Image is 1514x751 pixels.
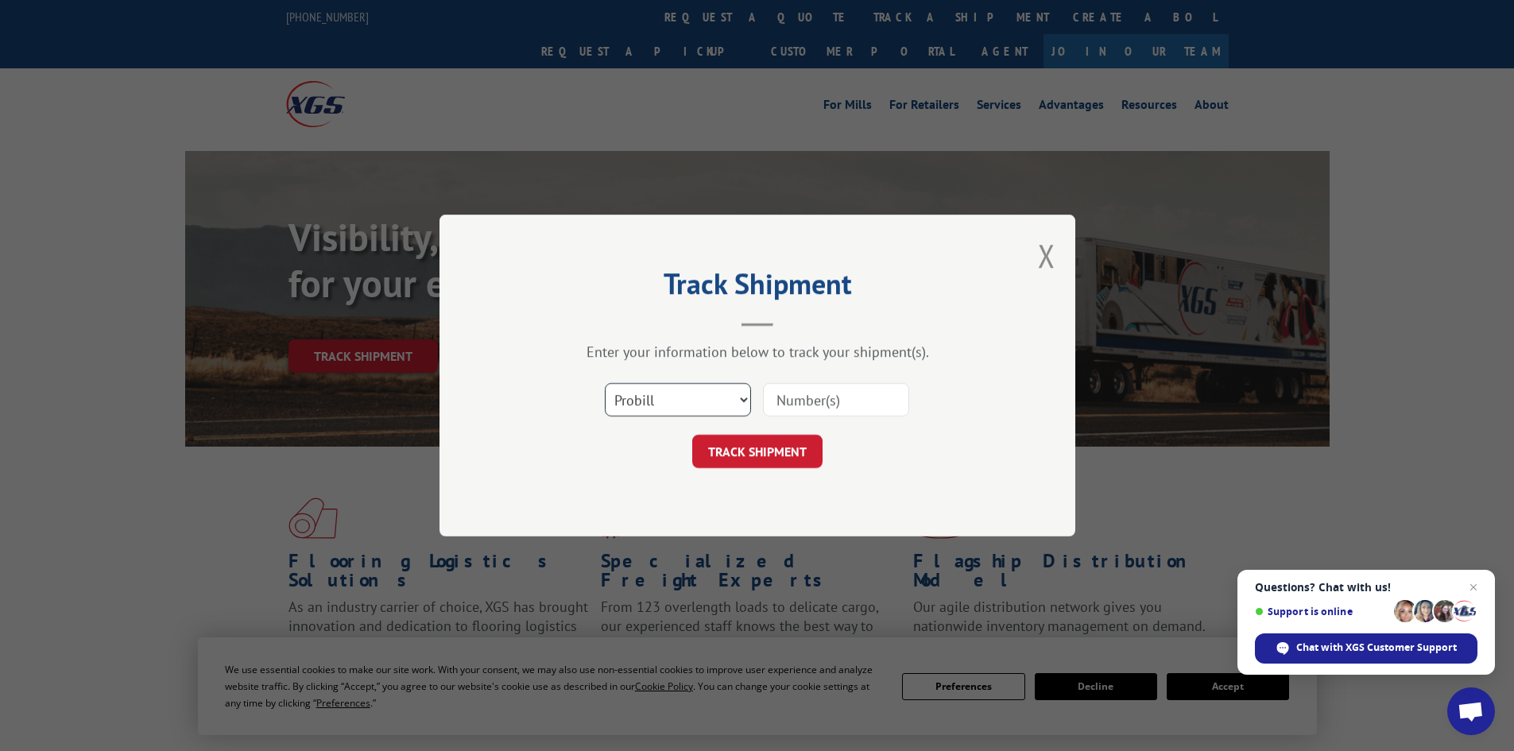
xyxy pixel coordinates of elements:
[1296,641,1457,655] span: Chat with XGS Customer Support
[1255,606,1388,617] span: Support is online
[1447,687,1495,735] div: Open chat
[1038,234,1055,277] button: Close modal
[519,273,996,303] h2: Track Shipment
[763,383,909,416] input: Number(s)
[1464,578,1483,597] span: Close chat
[692,435,823,468] button: TRACK SHIPMENT
[1255,581,1477,594] span: Questions? Chat with us!
[1255,633,1477,664] div: Chat with XGS Customer Support
[519,343,996,361] div: Enter your information below to track your shipment(s).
